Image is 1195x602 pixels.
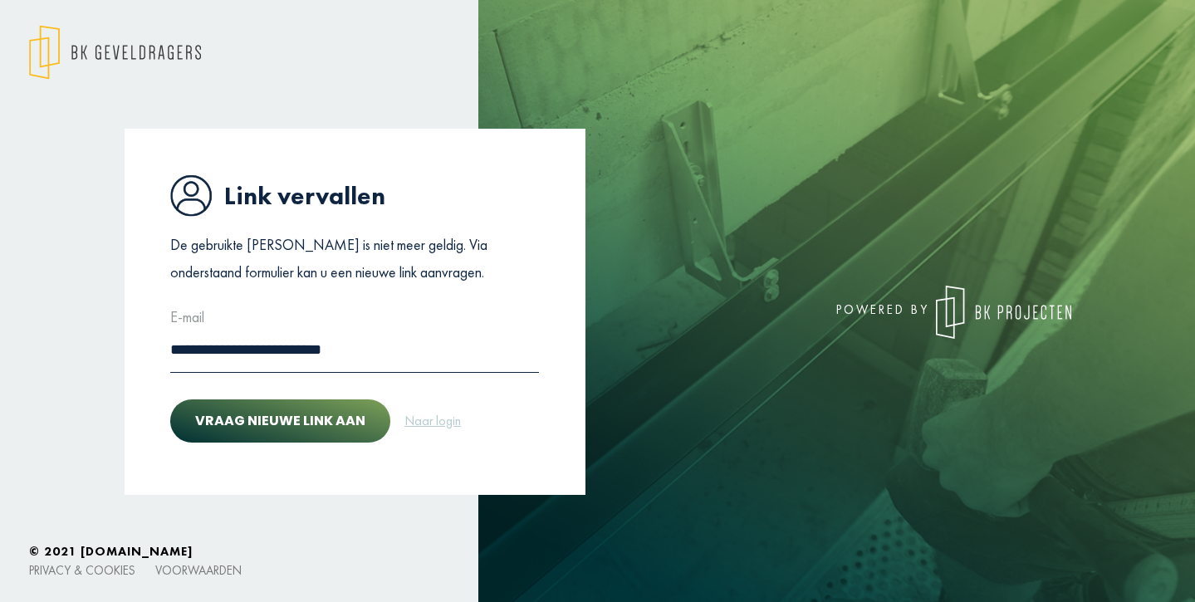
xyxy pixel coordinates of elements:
h1: Link vervallen [170,174,539,217]
a: Naar login [404,410,462,432]
h6: © 2021 [DOMAIN_NAME] [29,544,1166,559]
label: E-mail [170,304,204,330]
img: icon [170,174,212,217]
img: logo [29,25,201,80]
a: Voorwaarden [155,562,242,578]
img: logo [936,286,1071,339]
p: De gebruikte [PERSON_NAME] is niet meer geldig. Via onderstaand formulier kan u een nieuwe link a... [170,232,539,286]
div: powered by [610,286,1071,339]
button: Vraag nieuwe link aan [170,399,390,443]
a: Privacy & cookies [29,562,135,578]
